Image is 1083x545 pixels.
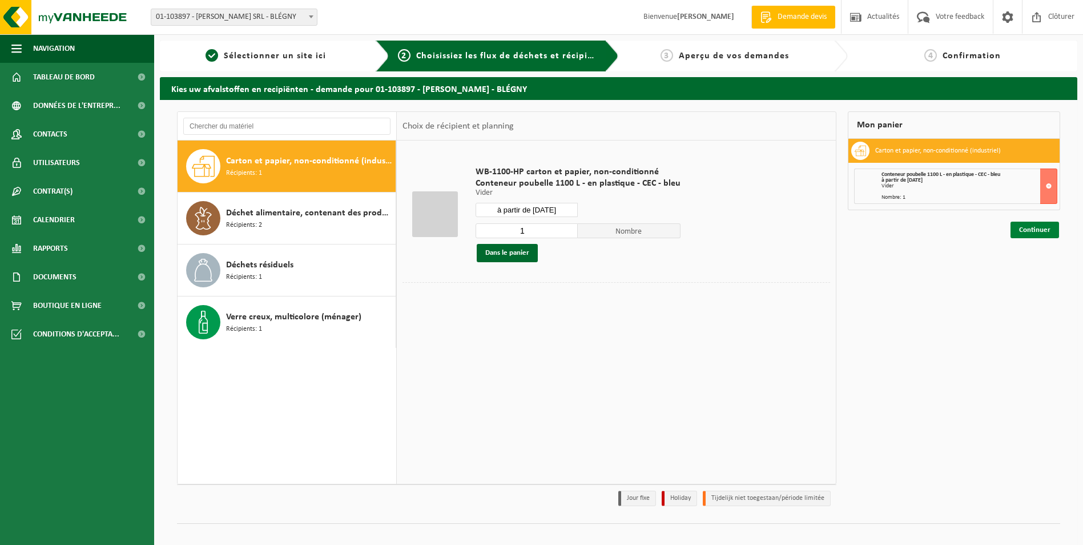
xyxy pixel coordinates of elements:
div: Mon panier [848,111,1060,139]
div: Vider [881,183,1057,189]
span: Nombre [578,223,681,238]
span: 2 [398,49,410,62]
strong: [PERSON_NAME] [677,13,734,21]
span: Documents [33,263,77,291]
span: WB-1100-HP carton et papier, non-conditionné [476,166,681,178]
span: Récipients: 2 [226,220,262,231]
span: Déchets résiduels [226,258,293,272]
p: Vider [476,189,681,197]
button: Dans le panier [477,244,538,262]
li: Jour fixe [618,491,656,506]
span: Récipients: 1 [226,324,262,335]
button: Déchet alimentaire, contenant des produits d'origine animale, non emballé, catégorie 3 Récipients: 2 [178,193,396,245]
span: Calendrier [33,206,75,234]
span: Rapports [33,234,68,263]
span: Boutique en ligne [33,291,102,320]
span: 4 [924,49,937,62]
div: Nombre: 1 [881,195,1057,201]
input: Sélectionnez date [476,203,578,217]
strong: à partir de [DATE] [881,177,923,183]
h2: Kies uw afvalstoffen en recipiënten - demande pour 01-103897 - [PERSON_NAME] - BLÉGNY [160,77,1077,99]
span: Sélectionner un site ici [224,51,326,61]
span: Choisissiez les flux de déchets et récipients [416,51,606,61]
a: Demande devis [751,6,835,29]
span: 3 [661,49,673,62]
span: Récipients: 1 [226,272,262,283]
span: Utilisateurs [33,149,80,177]
span: 1 [206,49,218,62]
span: Tableau de bord [33,63,95,91]
li: Tijdelijk niet toegestaan/période limitée [703,491,831,506]
span: Verre creux, multicolore (ménager) [226,310,361,324]
div: Choix de récipient et planning [397,112,520,141]
span: 01-103897 - LEBOEUF CEDRIC SRL - BLÉGNY [151,9,317,25]
span: Carton et papier, non-conditionné (industriel) [226,154,393,168]
span: Récipients: 1 [226,168,262,179]
span: Conditions d'accepta... [33,320,119,348]
span: Contacts [33,120,67,149]
span: Données de l'entrepr... [33,91,120,120]
span: Aperçu de vos demandes [679,51,789,61]
span: Déchet alimentaire, contenant des produits d'origine animale, non emballé, catégorie 3 [226,206,393,220]
span: 01-103897 - LEBOEUF CEDRIC SRL - BLÉGNY [151,9,317,26]
input: Chercher du matériel [183,118,390,135]
h3: Carton et papier, non-conditionné (industriel) [875,142,1001,160]
button: Déchets résiduels Récipients: 1 [178,245,396,296]
a: 1Sélectionner un site ici [166,49,367,63]
li: Holiday [662,491,697,506]
a: Continuer [1010,222,1059,238]
span: Navigation [33,34,75,63]
span: Conteneur poubelle 1100 L - en plastique - CEC - bleu [881,171,1000,178]
span: Confirmation [943,51,1001,61]
span: Contrat(s) [33,177,73,206]
button: Verre creux, multicolore (ménager) Récipients: 1 [178,296,396,348]
button: Carton et papier, non-conditionné (industriel) Récipients: 1 [178,141,396,193]
span: Demande devis [775,11,830,23]
span: Conteneur poubelle 1100 L - en plastique - CEC - bleu [476,178,681,189]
